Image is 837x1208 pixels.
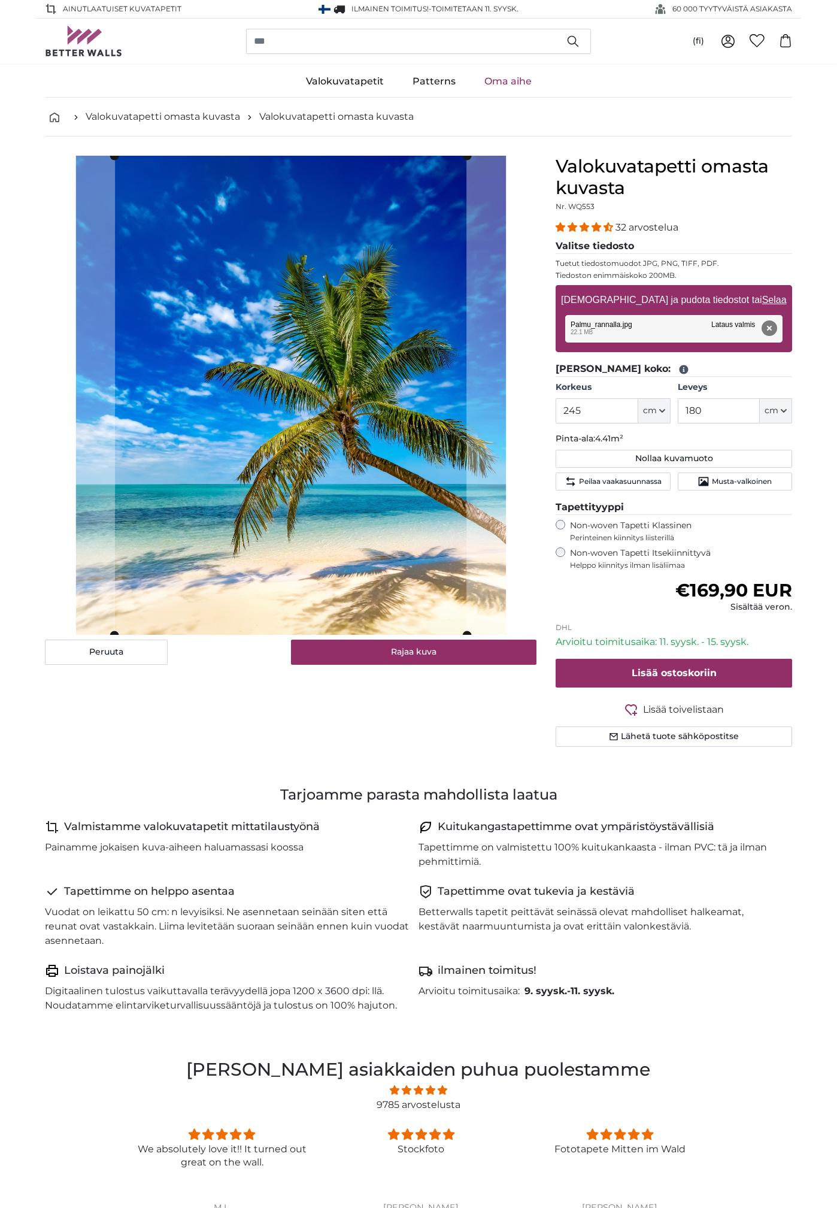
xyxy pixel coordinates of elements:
u: Selaa [762,295,787,305]
p: Betterwalls tapetit peittävät seinässä olevat mahdolliset halkeamat, kestävät naarmuuntumista ja ... [418,905,783,934]
p: Fototapete Mitten im Wald [535,1143,705,1156]
a: Oma aihe [470,66,546,97]
h4: Valmistamme valokuvatapetit mittatilaustyönä [64,819,320,835]
div: Sisältää veron. [675,601,792,613]
span: cm [765,405,778,417]
span: - [429,4,518,13]
button: Lisää ostoskoriin [556,659,792,688]
span: Ilmainen toimitus! [351,4,429,13]
label: Korkeus [556,382,670,393]
h4: Loistava painojälki [64,962,165,979]
span: 4.41m² [595,433,623,444]
a: Valokuvatapetit [292,66,398,97]
span: Perinteinen kiinnitys liisterillä [570,533,792,543]
p: Tuetut tiedostomuodot JPG, PNG, TIFF, PDF. [556,259,792,268]
label: Non-woven Tapetti Klassinen [570,520,792,543]
h1: Valokuvatapetti omasta kuvasta [556,156,792,199]
button: Peilaa vaakasuunnassa [556,473,670,491]
a: Valokuvatapetti omasta kuvasta [259,110,414,124]
button: cm [638,398,671,423]
span: 4.31 stars [556,222,615,233]
span: Nr. WQ553 [556,202,595,211]
div: 5 stars [535,1127,705,1143]
button: Lisää toivelistaan [556,702,792,717]
span: AINUTLAATUISET Kuvatapetit [63,4,181,14]
span: Musta-valkoinen [712,477,772,486]
p: Vuodat on leikattu 50 cm: n levyisiksi. Ne asennetaan seinään siten että reunat ovat vastakkain. ... [45,905,409,948]
p: Stockfoto [336,1143,506,1156]
span: 60 000 TYYTYVÄISTÄ ASIAKASTA [672,4,792,14]
legend: [PERSON_NAME] koko: [556,362,792,377]
span: Helppo kiinnitys ilman lisäliimaa [570,561,792,570]
button: (fi) [683,31,714,52]
h4: Kuitukangastapettimme ovat ympäristöystävällisiä [438,819,714,835]
legend: Tapettityyppi [556,500,792,515]
div: 5 stars [137,1127,307,1143]
p: We absolutely love it!! It turned out great on the wall. [137,1143,307,1170]
span: 11. syysk. [571,985,614,997]
h2: [PERSON_NAME] asiakkaiden puhua puolestamme [120,1056,717,1083]
button: Rajaa kuva [291,640,537,665]
nav: breadcrumbs [45,98,792,137]
b: - [524,985,614,997]
label: Leveys [678,382,792,393]
button: Musta-valkoinen [678,473,792,491]
h4: ilmainen toimitus! [438,962,536,979]
img: Betterwalls [45,26,123,56]
span: Lisää ostoskoriin [632,667,717,679]
span: Lisää toivelistaan [643,703,724,717]
button: Lähetä tuote sähköpostitse [556,726,792,747]
span: €169,90 EUR [675,579,792,601]
span: cm [643,405,657,417]
span: 4.81 stars [120,1083,717,1098]
h4: Tapettimme on helppo asentaa [64,883,235,900]
p: DHL [556,623,792,632]
a: Valokuvatapetti omasta kuvasta [86,110,240,124]
label: Non-woven Tapetti Itsekiinnittyvä [570,547,792,570]
h3: Tarjoamme parasta mahdollista laatua [45,785,792,804]
p: Digitaalinen tulostus vaikuttavalla terävyydellä jopa 1200 x 3600 dpi: llä. Noudatamme elintarvik... [45,984,409,1013]
p: Tiedoston enimmäiskoko 200MB. [556,271,792,280]
p: Pinta-ala: [556,433,792,445]
img: Suomi [319,5,330,14]
button: Peruuta [45,640,168,665]
p: Arvioitu toimitusaika: [418,984,520,998]
a: 9785 arvostelusta [377,1099,460,1110]
span: 32 arvostelua [615,222,678,233]
div: 5 stars [336,1127,506,1143]
span: Toimitetaan 11. syysk. [432,4,518,13]
legend: Valitse tiedosto [556,239,792,254]
p: Arvioitu toimitusaika: 11. syysk. - 15. syysk. [556,635,792,649]
p: Tapettimme on valmistettu 100% kuitukankaasta - ilman PVC: tä ja ilman pehmittimiä. [418,840,783,869]
button: Nollaa kuvamuoto [556,450,792,468]
button: cm [760,398,792,423]
p: Painamme jokaisen kuva-aiheen haluamassasi koossa [45,840,304,855]
span: Peilaa vaakasuunnassa [579,477,662,486]
span: 9. syysk. [524,985,567,997]
a: Patterns [398,66,470,97]
label: [DEMOGRAPHIC_DATA] ja pudota tiedostot tai [556,288,791,312]
h4: Tapettimme ovat tukevia ja kestäviä [438,883,635,900]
